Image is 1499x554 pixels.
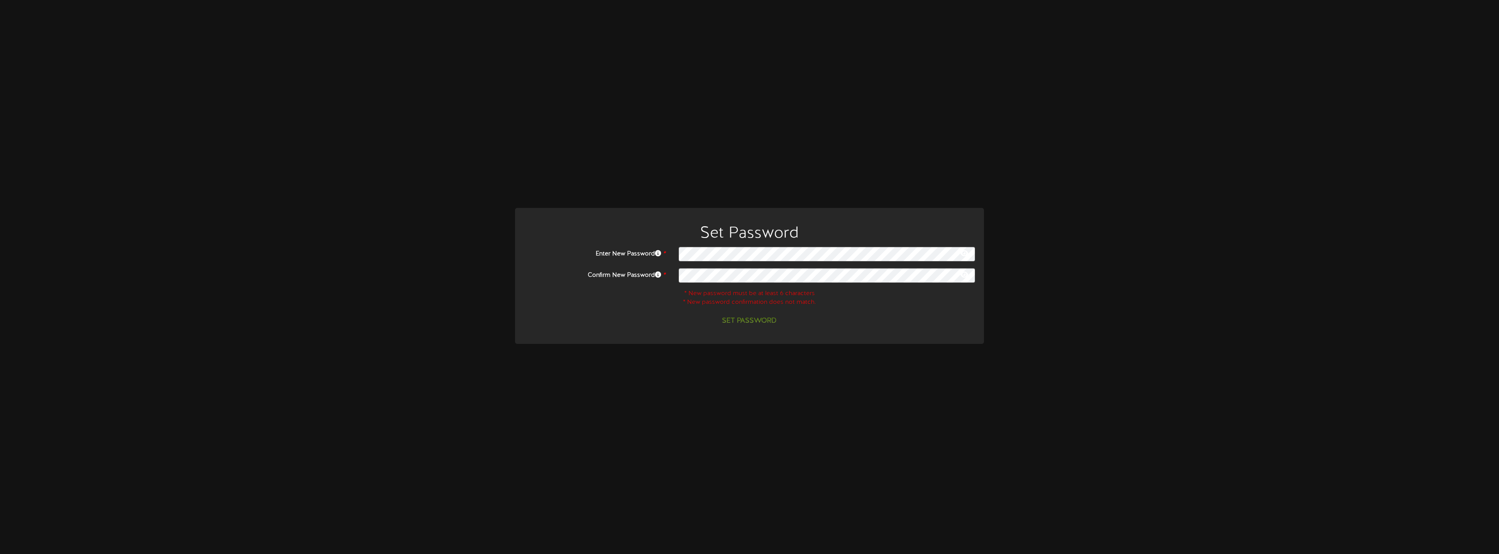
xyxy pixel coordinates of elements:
[517,268,672,280] label: Confirm New Password
[717,313,782,329] button: Set Password
[683,299,816,306] span: * New password confirmation does not match.
[684,290,815,297] span: * New password must be at least 6 characters
[517,225,982,243] h1: Set Password
[517,247,672,258] label: Enter New Password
